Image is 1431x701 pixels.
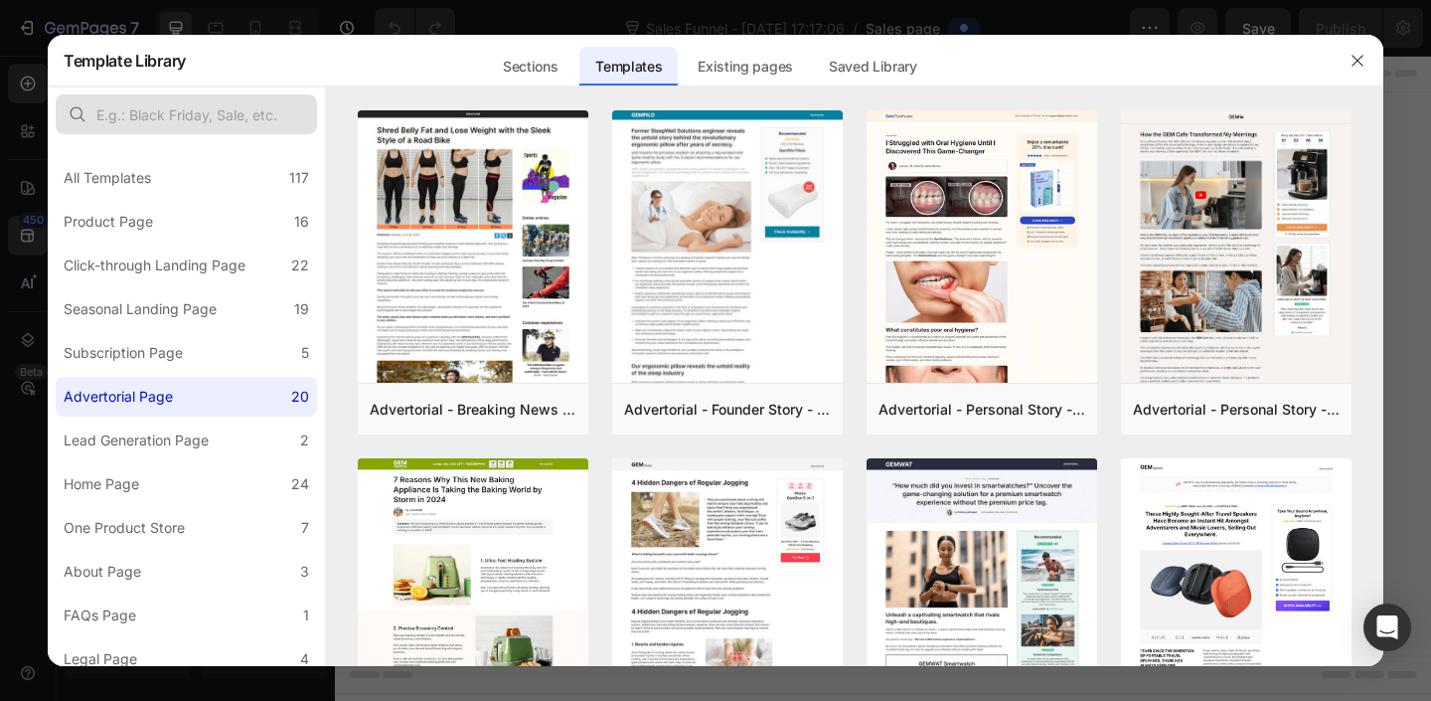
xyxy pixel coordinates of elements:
div: Advertorial - Founder Story - The After Image [624,398,831,422]
div: 1 [303,604,309,627]
div: 16 [294,210,309,234]
input: E.g.: Black Friday, Sale, etc. [56,94,317,134]
div: Start with Generating from URL or image [463,507,730,523]
button: Explore templates [632,396,800,436]
div: Existing pages [682,47,809,87]
div: About Page [64,560,141,584]
div: Lead Generation Page [64,429,209,452]
div: 4 [300,647,309,671]
div: 7 [301,516,309,540]
div: Seasonal Landing Page [64,297,217,321]
div: Start building with Sections/Elements or [446,356,747,380]
div: Click-through Landing Page [64,254,245,277]
div: One Product Store [64,516,185,540]
div: Advertorial - Breaking News - Before & After Image [370,398,576,422]
div: 20 [291,385,309,409]
div: Advertorial - Personal Story - The Before & After Image Style 3 [878,398,1085,422]
div: 117 [289,166,309,190]
div: All Templates [64,166,151,190]
div: Open Intercom Messenger [1363,604,1411,651]
div: 24 [291,472,309,496]
div: 5 [301,341,309,365]
div: Templates [579,47,678,87]
div: 2 [300,429,309,452]
div: 22 [291,254,309,277]
div: Subscription Page [64,341,183,365]
div: Legal Page [64,647,137,671]
div: Product Page [64,210,153,234]
button: Use existing page designs [394,396,620,436]
div: Advertorial - Personal Story - Video [1133,398,1340,422]
div: Advertorial Page [64,385,173,409]
div: Home Page [64,472,139,496]
div: FAQs Page [64,604,136,627]
div: Sections [487,47,573,87]
div: 19 [294,297,309,321]
div: 3 [300,560,309,584]
div: Saved Library [813,47,933,87]
h2: Template Library [64,35,186,87]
